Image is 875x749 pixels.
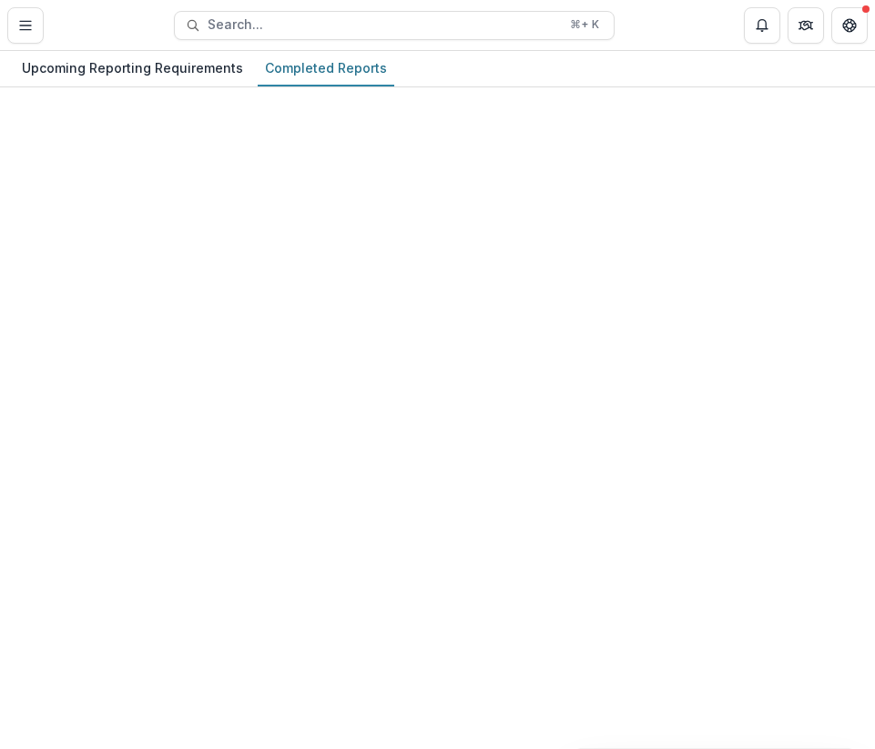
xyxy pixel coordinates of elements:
[15,51,250,86] a: Upcoming Reporting Requirements
[174,11,615,40] button: Search...
[788,7,824,44] button: Partners
[566,15,603,35] div: ⌘ + K
[208,17,559,33] span: Search...
[258,51,394,86] a: Completed Reports
[7,7,44,44] button: Toggle Menu
[258,55,394,81] div: Completed Reports
[744,7,780,44] button: Notifications
[15,55,250,81] div: Upcoming Reporting Requirements
[831,7,868,44] button: Get Help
